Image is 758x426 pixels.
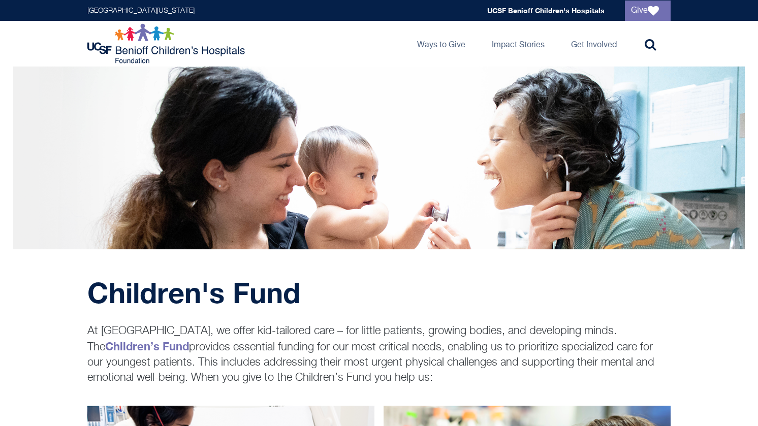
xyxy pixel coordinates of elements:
a: Ways to Give [409,21,473,67]
strong: Children’s Fund [105,340,189,353]
img: Logo for UCSF Benioff Children's Hospitals Foundation [87,23,247,64]
a: Impact Stories [484,21,553,67]
a: Give [625,1,671,21]
a: [GEOGRAPHIC_DATA][US_STATE] [87,7,195,14]
a: Children’s Fund [105,342,189,353]
a: Get Involved [563,21,625,67]
a: UCSF Benioff Children's Hospitals [487,6,605,15]
p: At [GEOGRAPHIC_DATA], we offer kid-tailored care – for little patients, growing bodies, and devel... [87,323,671,385]
strong: Children's Fund [87,275,300,309]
